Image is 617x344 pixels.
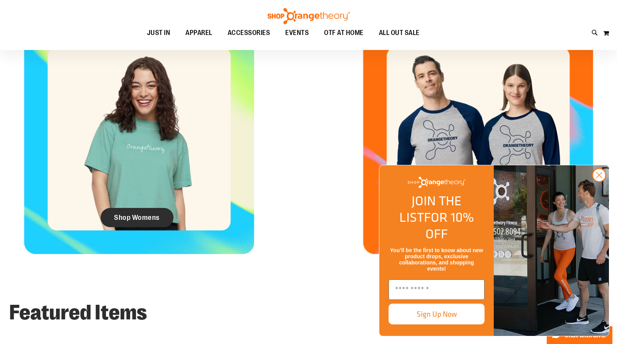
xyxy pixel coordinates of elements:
[389,304,485,324] button: Sign Up Now
[9,301,147,324] strong: Featured Items
[399,191,462,227] span: JOIN THE LIST
[494,165,609,336] img: Shop Orangtheory
[228,24,270,42] span: ACCESSORIES
[324,24,364,42] span: OTF AT HOME
[147,24,170,42] span: JUST IN
[285,24,309,42] span: EVENTS
[379,24,420,42] span: ALL OUT SALE
[390,247,483,272] span: You’ll be the first to know about new product drops, exclusive collaborations, and shopping events!
[185,24,212,42] span: APPAREL
[371,157,617,344] div: FLYOUT Form
[266,8,351,24] img: Shop Orangetheory
[408,177,465,188] img: Shop Orangetheory
[389,279,485,300] input: Enter email
[101,208,174,227] a: Shop Womens
[592,168,606,182] button: Close dialog
[114,213,160,222] span: Shop Womens
[424,208,474,243] span: FOR 10% OFF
